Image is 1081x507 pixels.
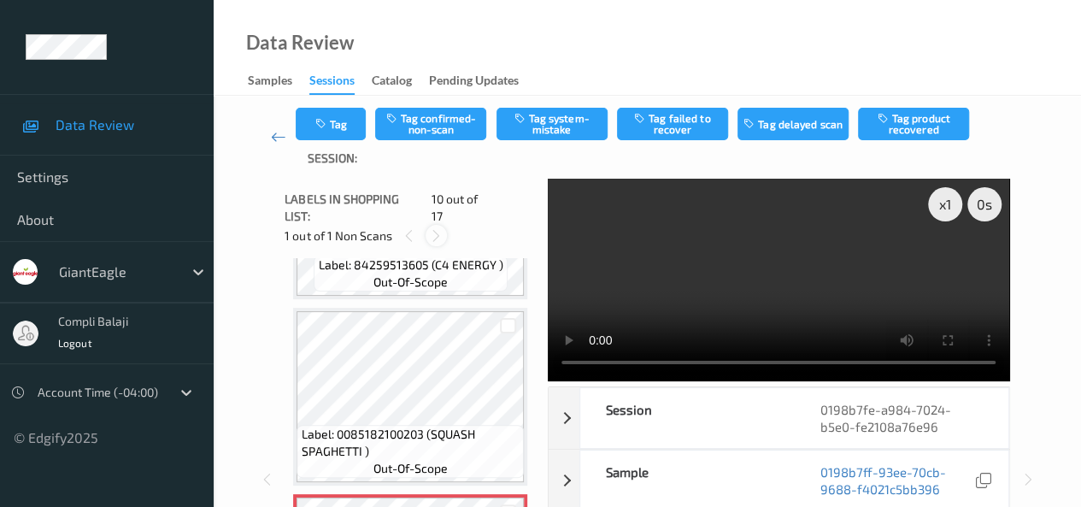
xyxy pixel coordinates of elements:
[372,72,412,93] div: Catalog
[372,69,429,93] a: Catalog
[429,72,519,93] div: Pending Updates
[373,460,448,477] span: out-of-scope
[285,191,426,225] span: Labels in shopping list:
[296,108,366,140] button: Tag
[248,69,309,93] a: Samples
[967,187,1002,221] div: 0 s
[248,72,292,93] div: Samples
[928,187,962,221] div: x 1
[432,191,491,225] span: 10 out of 17
[794,388,1008,448] div: 0198b7fe-a984-7024-b5e0-fe2108a76e96
[580,388,794,448] div: Session
[309,69,372,95] a: Sessions
[302,426,520,460] span: Label: 0085182100203 (SQUASH SPAGHETTI )
[858,108,969,140] button: Tag product recovered
[820,463,972,498] a: 0198b7ff-93ee-70cb-9688-f4021c5bb396
[617,108,728,140] button: Tag failed to recover
[375,108,486,140] button: Tag confirmed-non-scan
[496,108,608,140] button: Tag system-mistake
[246,34,354,51] div: Data Review
[308,150,357,167] span: Session:
[309,72,355,95] div: Sessions
[373,274,448,291] span: out-of-scope
[429,69,536,93] a: Pending Updates
[737,108,849,140] button: Tag delayed scan
[318,256,502,274] span: Label: 84259513605 (C4 ENERGY )
[285,225,536,246] div: 1 out of 1 Non Scans
[549,387,1008,449] div: Session0198b7fe-a984-7024-b5e0-fe2108a76e96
